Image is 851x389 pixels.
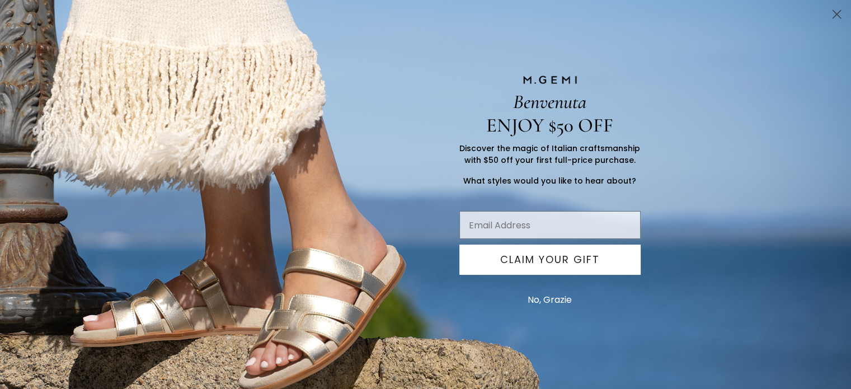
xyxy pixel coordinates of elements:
[459,245,641,275] button: CLAIM YOUR GIFT
[522,75,578,85] img: M.GEMI
[459,211,641,239] input: Email Address
[513,90,586,114] span: Benvenuta
[827,4,847,24] button: Close dialog
[522,286,577,314] button: No, Grazie
[486,114,613,137] span: ENJOY $50 OFF
[459,143,640,166] span: Discover the magic of Italian craftsmanship with $50 off your first full-price purchase.
[463,175,636,186] span: What styles would you like to hear about?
